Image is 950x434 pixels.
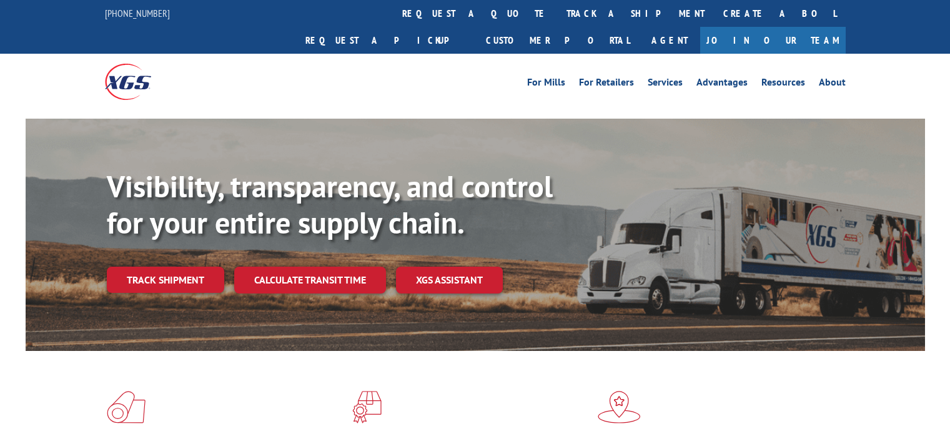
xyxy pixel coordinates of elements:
[107,267,224,293] a: Track shipment
[296,27,477,54] a: Request a pickup
[105,7,170,19] a: [PHONE_NUMBER]
[396,267,503,293] a: XGS ASSISTANT
[234,267,386,293] a: Calculate transit time
[352,391,382,423] img: xgs-icon-focused-on-flooring-red
[819,77,846,91] a: About
[639,27,700,54] a: Agent
[107,167,553,242] b: Visibility, transparency, and control for your entire supply chain.
[598,391,641,423] img: xgs-icon-flagship-distribution-model-red
[696,77,748,91] a: Advantages
[477,27,639,54] a: Customer Portal
[107,391,146,423] img: xgs-icon-total-supply-chain-intelligence-red
[700,27,846,54] a: Join Our Team
[648,77,683,91] a: Services
[761,77,805,91] a: Resources
[579,77,634,91] a: For Retailers
[527,77,565,91] a: For Mills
